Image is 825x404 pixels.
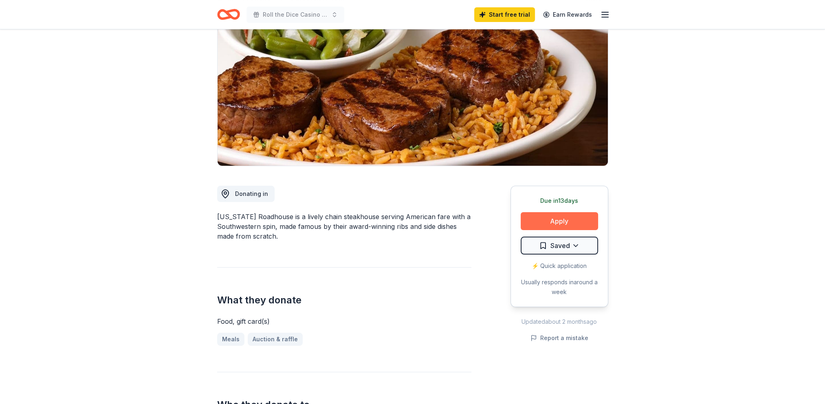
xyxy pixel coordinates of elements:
[217,5,240,24] a: Home
[217,294,471,307] h2: What they donate
[510,317,608,327] div: Updated about 2 months ago
[235,190,268,197] span: Donating in
[217,333,244,346] a: Meals
[248,333,303,346] a: Auction & raffle
[474,7,535,22] a: Start free trial
[521,261,598,271] div: ⚡️ Quick application
[530,333,588,343] button: Report a mistake
[521,277,598,297] div: Usually responds in around a week
[550,240,570,251] span: Saved
[246,7,344,23] button: Roll the Dice Casino Night
[217,212,471,241] div: [US_STATE] Roadhouse is a lively chain steakhouse serving American fare with a Southwestern spin,...
[521,237,598,255] button: Saved
[521,196,598,206] div: Due in 13 days
[217,316,471,326] div: Food, gift card(s)
[538,7,597,22] a: Earn Rewards
[263,10,328,20] span: Roll the Dice Casino Night
[521,212,598,230] button: Apply
[218,10,608,166] img: Image for Texas Roadhouse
